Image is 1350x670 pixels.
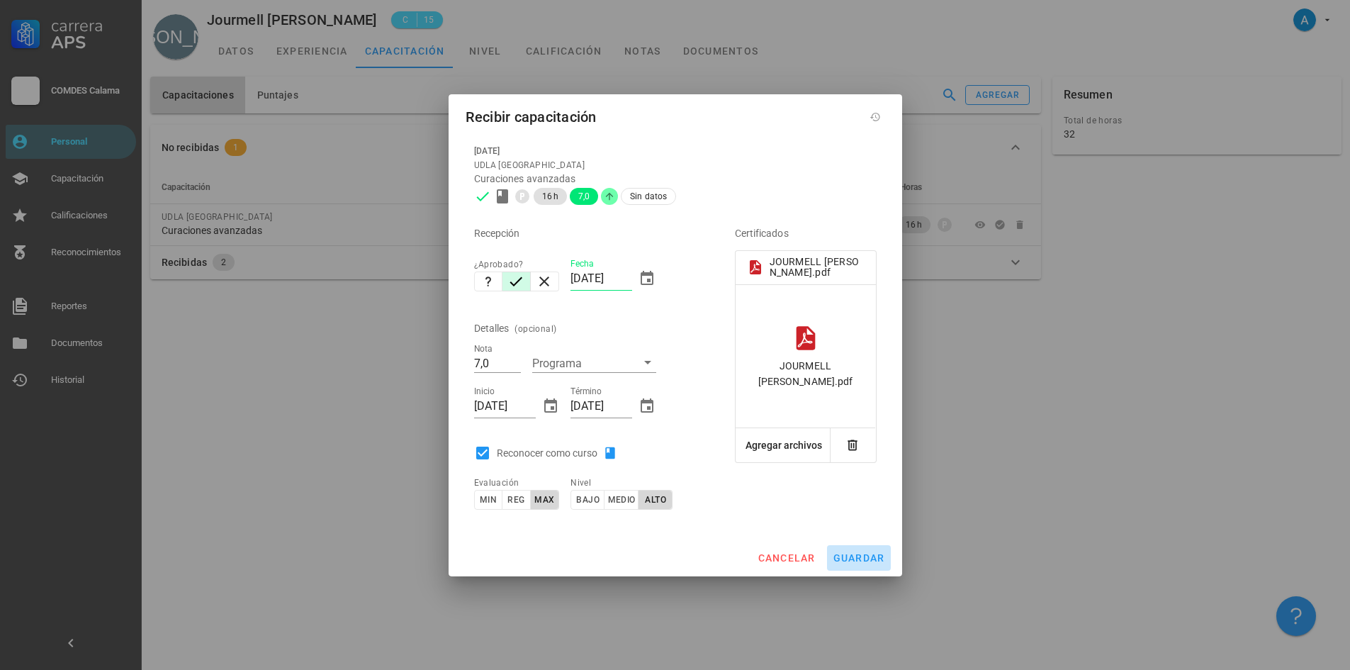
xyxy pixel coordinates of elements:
span: UDLA [GEOGRAPHIC_DATA] [474,160,585,170]
button: min [474,490,502,510]
span: reg [507,495,524,505]
span: 16 h [542,188,558,205]
div: Reconocer como curso [497,445,623,462]
span: min [479,495,497,505]
div: Detalles [474,311,510,345]
span: 7,0 [578,188,590,205]
span: guardar [833,552,885,564]
label: Fecha [570,259,593,269]
button: alto [639,490,673,510]
div: Curaciones avanzadas [474,172,877,185]
div: JOURMELL [PERSON_NAME].pdf [770,257,865,279]
div: Certificados [735,216,877,250]
div: ¿Aprobado? [474,257,560,272]
label: Nota [474,344,493,354]
button: bajo [570,490,604,510]
label: Inicio [474,386,495,397]
span: cancelar [757,552,815,564]
span: Sin datos [630,189,667,204]
div: Recepción [474,216,695,250]
span: bajo [575,495,600,505]
span: medio [607,495,636,505]
div: (opcional) [514,322,556,336]
button: reg [502,490,531,510]
div: Nivel [570,476,656,490]
button: Agregar archivos [736,428,831,462]
label: Término [570,386,602,397]
button: medio [604,490,639,510]
div: JOURMELL [PERSON_NAME].pdf [747,358,865,389]
button: Agregar archivos [742,428,826,462]
div: Recibir capacitación [466,106,597,128]
span: max [534,495,554,505]
button: guardar [827,545,891,571]
span: alto [644,495,666,505]
div: Evaluación [474,476,560,490]
button: max [531,490,559,510]
button: cancelar [751,545,821,571]
div: [DATE] [474,144,877,158]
